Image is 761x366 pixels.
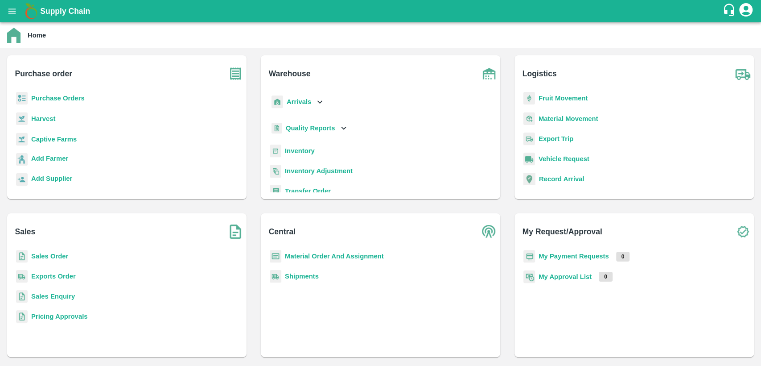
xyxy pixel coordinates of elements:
img: shipments [270,270,281,283]
img: farmer [16,153,28,166]
b: Sales [15,225,36,238]
a: Pricing Approvals [31,313,87,320]
a: Sales Enquiry [31,293,75,300]
img: check [732,220,754,243]
div: Arrivals [270,92,325,112]
img: reciept [16,92,28,105]
img: sales [16,250,28,263]
img: soSales [224,220,247,243]
img: central [478,220,500,243]
b: Warehouse [269,67,311,80]
img: whArrival [271,96,283,108]
img: warehouse [478,62,500,85]
p: 0 [599,272,613,282]
img: material [523,112,535,125]
img: sales [16,290,28,303]
img: qualityReport [271,123,282,134]
div: account of current user [738,2,754,21]
img: harvest [16,112,28,125]
img: shipments [16,270,28,283]
b: Logistics [522,67,557,80]
a: Export Trip [539,135,573,142]
b: Supply Chain [40,7,90,16]
img: vehicle [523,153,535,166]
p: 0 [616,252,630,262]
img: approval [523,270,535,283]
b: Add Supplier [31,175,72,182]
b: Add Farmer [31,155,68,162]
a: Inventory Adjustment [285,167,353,175]
a: Material Order And Assignment [285,253,384,260]
img: sales [16,310,28,323]
img: whTransfer [270,185,281,198]
img: whInventory [270,145,281,158]
a: Exports Order [31,273,76,280]
b: Central [269,225,296,238]
a: Add Farmer [31,154,68,166]
img: payment [523,250,535,263]
a: My Payment Requests [539,253,609,260]
div: customer-support [722,3,738,19]
a: Inventory [285,147,315,154]
a: Fruit Movement [539,95,588,102]
a: Transfer Order [285,187,331,195]
a: Add Supplier [31,174,72,186]
a: Supply Chain [40,5,722,17]
img: harvest [16,133,28,146]
img: delivery [523,133,535,146]
a: Purchase Orders [31,95,85,102]
b: Home [28,32,46,39]
a: Material Movement [539,115,598,122]
a: My Approval List [539,273,592,280]
b: Arrivals [287,98,311,105]
img: centralMaterial [270,250,281,263]
img: inventory [270,165,281,178]
a: Vehicle Request [539,155,589,162]
img: logo [22,2,40,20]
a: Record Arrival [539,175,584,183]
div: Quality Reports [270,119,349,137]
img: truck [732,62,754,85]
img: home [7,28,21,43]
a: Sales Order [31,253,68,260]
b: My Request/Approval [522,225,602,238]
img: recordArrival [523,173,535,185]
img: supplier [16,173,28,186]
a: Shipments [285,273,319,280]
b: Quality Reports [286,125,335,132]
b: Purchase order [15,67,72,80]
button: open drawer [2,1,22,21]
a: Harvest [31,115,55,122]
img: fruit [523,92,535,105]
img: purchase [224,62,247,85]
a: Captive Farms [31,136,77,143]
